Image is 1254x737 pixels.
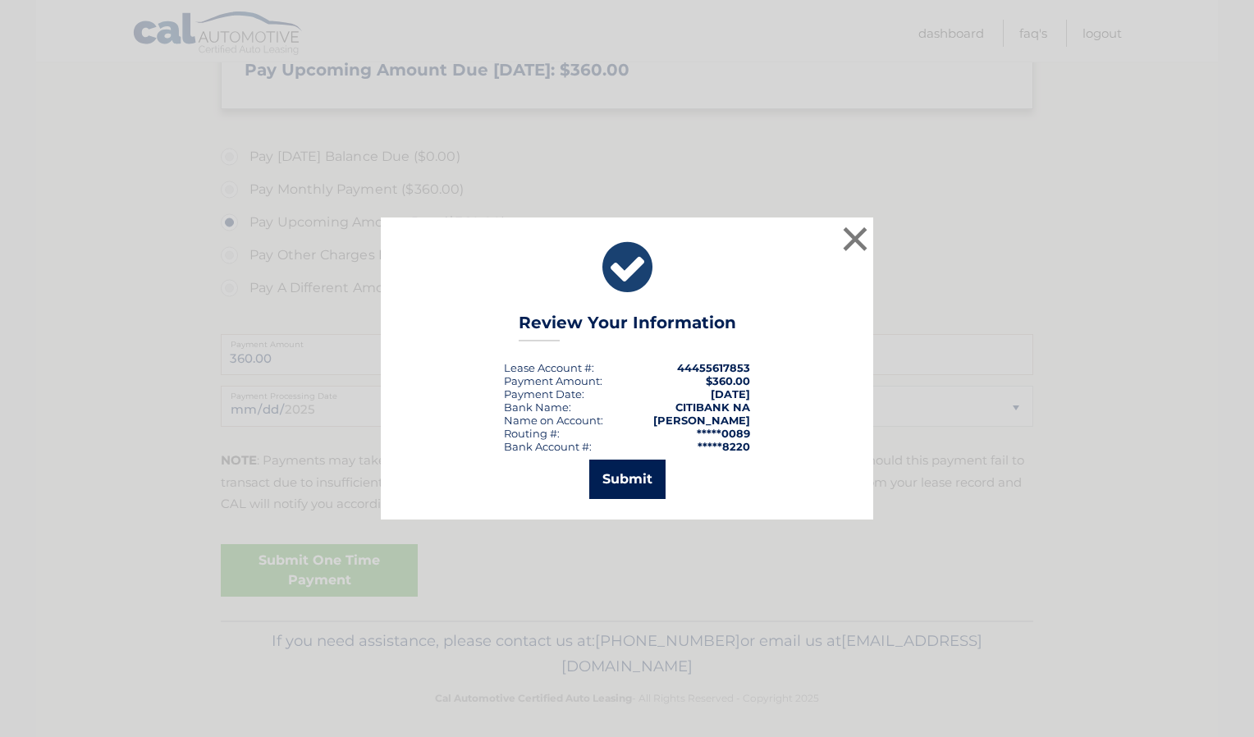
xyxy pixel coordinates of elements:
[711,387,750,401] span: [DATE]
[504,374,602,387] div: Payment Amount:
[504,414,603,427] div: Name on Account:
[504,401,571,414] div: Bank Name:
[519,313,736,341] h3: Review Your Information
[504,387,584,401] div: :
[677,361,750,374] strong: 44455617853
[504,440,592,453] div: Bank Account #:
[504,387,582,401] span: Payment Date
[653,414,750,427] strong: [PERSON_NAME]
[675,401,750,414] strong: CITIBANK NA
[839,222,872,255] button: ×
[706,374,750,387] span: $360.00
[589,460,666,499] button: Submit
[504,361,594,374] div: Lease Account #:
[504,427,560,440] div: Routing #:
